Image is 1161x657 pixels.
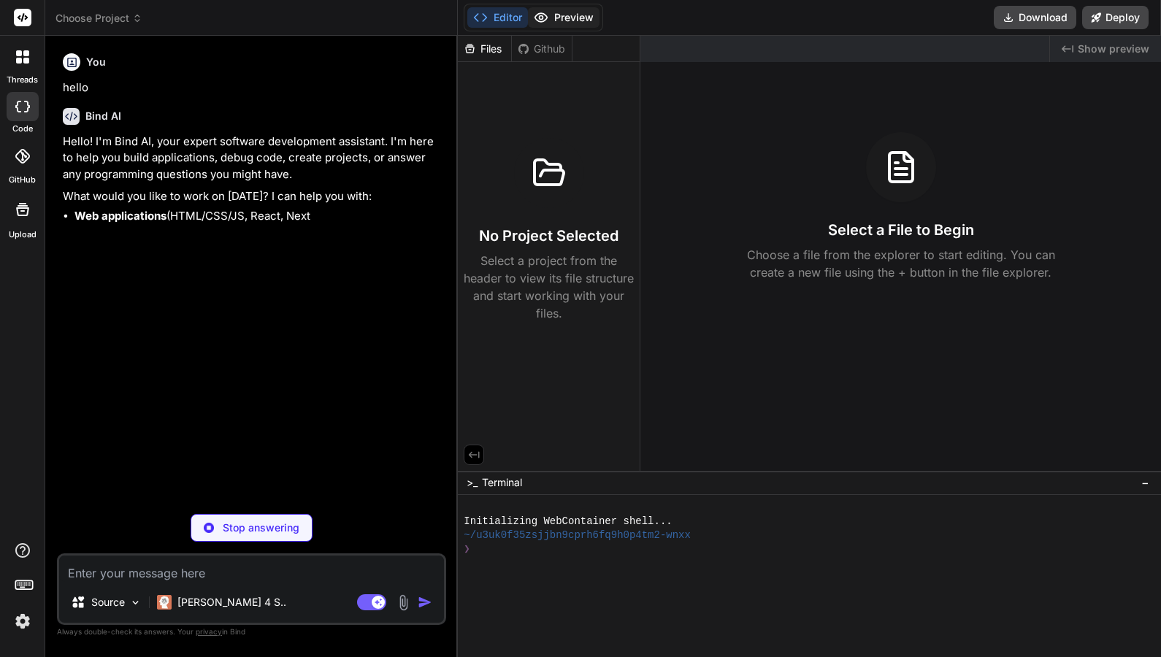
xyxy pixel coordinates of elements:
img: attachment [395,594,412,611]
span: Initializing WebContainer shell... [464,515,672,529]
img: settings [10,609,35,634]
p: Hello! I'm Bind AI, your expert software development assistant. I'm here to help you build applic... [63,134,443,183]
span: − [1141,475,1149,490]
span: Choose Project [55,11,142,26]
h6: Bind AI [85,109,121,123]
p: Source [91,595,125,610]
p: What would you like to work on [DATE]? I can help you with: [63,188,443,205]
p: hello [63,80,443,96]
img: Claude 4 Sonnet [157,595,172,610]
li: (HTML/CSS/JS, React, Next [74,208,443,225]
h3: No Project Selected [479,226,618,246]
span: ❯ [464,542,470,556]
p: [PERSON_NAME] 4 S.. [177,595,286,610]
p: Choose a file from the explorer to start editing. You can create a new file using the + button in... [737,246,1065,281]
button: − [1138,471,1152,494]
span: Show preview [1078,42,1149,56]
button: Deploy [1082,6,1149,29]
p: Always double-check its answers. Your in Bind [57,625,446,639]
p: Stop answering [223,520,299,535]
button: Editor [467,7,528,28]
h3: Select a File to Begin [828,220,974,240]
p: Select a project from the header to view its file structure and start working with your files. [464,252,634,322]
div: Files [458,42,511,56]
strong: Web applications [74,209,166,223]
span: ~/u3uk0f35zsjjbn9cprh6fq9h0p4tm2-wnxx [464,529,690,542]
label: GitHub [9,174,36,186]
h6: You [86,55,106,69]
label: code [12,123,33,135]
img: Pick Models [129,596,142,609]
button: Preview [528,7,599,28]
span: privacy [196,627,222,636]
span: Terminal [482,475,522,490]
button: Download [994,6,1076,29]
img: icon [418,595,432,610]
label: threads [7,74,38,86]
label: Upload [9,228,37,241]
div: Github [512,42,572,56]
span: >_ [467,475,478,490]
